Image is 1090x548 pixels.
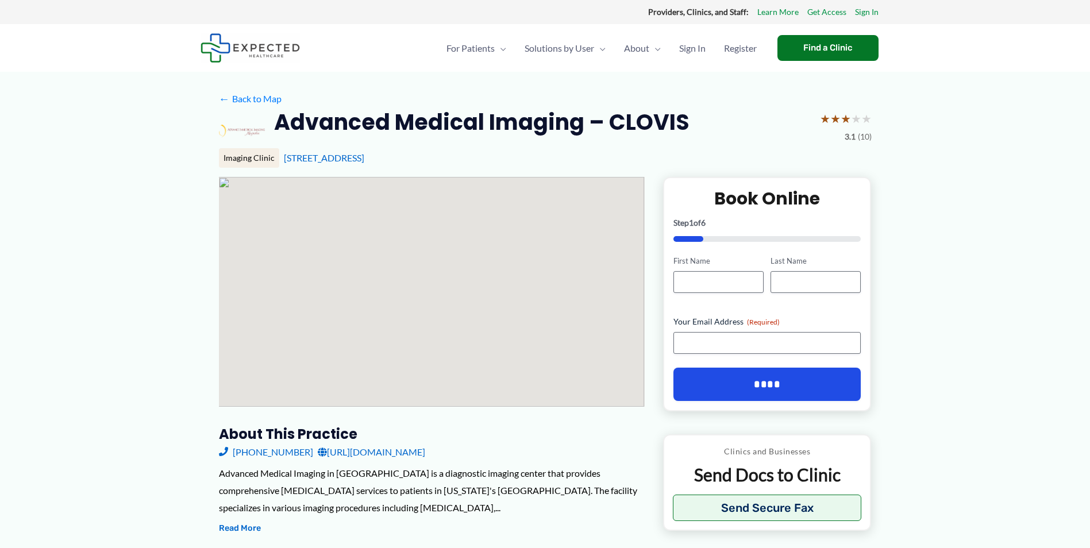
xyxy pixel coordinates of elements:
[219,148,279,168] div: Imaging Clinic
[446,28,495,68] span: For Patients
[673,187,861,210] h2: Book Online
[673,495,862,521] button: Send Secure Fax
[219,93,230,104] span: ←
[841,108,851,129] span: ★
[219,443,313,461] a: [PHONE_NUMBER]
[670,28,715,68] a: Sign In
[851,108,861,129] span: ★
[219,522,261,535] button: Read More
[830,108,841,129] span: ★
[284,152,364,163] a: [STREET_ADDRESS]
[679,28,706,68] span: Sign In
[274,108,690,136] h2: Advanced Medical Imaging – CLOVIS
[757,5,799,20] a: Learn More
[673,316,861,327] label: Your Email Address
[649,28,661,68] span: Menu Toggle
[219,425,645,443] h3: About this practice
[820,108,830,129] span: ★
[715,28,766,68] a: Register
[673,256,764,267] label: First Name
[845,129,856,144] span: 3.1
[807,5,846,20] a: Get Access
[673,219,861,227] p: Step of
[673,464,862,486] p: Send Docs to Clinic
[701,218,706,227] span: 6
[777,35,879,61] a: Find a Clinic
[219,90,282,107] a: ←Back to Map
[861,108,872,129] span: ★
[525,28,594,68] span: Solutions by User
[673,444,862,459] p: Clinics and Businesses
[495,28,506,68] span: Menu Toggle
[515,28,615,68] a: Solutions by UserMenu Toggle
[437,28,515,68] a: For PatientsMenu Toggle
[624,28,649,68] span: About
[858,129,872,144] span: (10)
[437,28,766,68] nav: Primary Site Navigation
[648,7,749,17] strong: Providers, Clinics, and Staff:
[318,443,425,461] a: [URL][DOMAIN_NAME]
[724,28,757,68] span: Register
[219,465,645,516] div: Advanced Medical Imaging in [GEOGRAPHIC_DATA] is a diagnostic imaging center that provides compre...
[594,28,606,68] span: Menu Toggle
[201,33,300,63] img: Expected Healthcare Logo - side, dark font, small
[855,5,879,20] a: Sign In
[615,28,670,68] a: AboutMenu Toggle
[771,256,861,267] label: Last Name
[747,318,780,326] span: (Required)
[689,218,694,227] span: 1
